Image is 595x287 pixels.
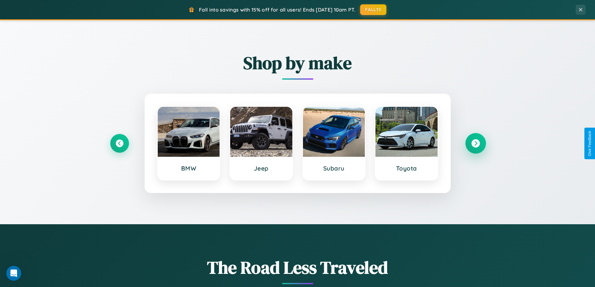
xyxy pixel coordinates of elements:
[199,7,355,13] span: Fall into savings with 15% off for all users! Ends [DATE] 10am PT.
[110,255,485,280] h1: The Road Less Traveled
[164,165,214,172] h3: BMW
[6,266,21,281] iframe: Intercom live chat
[309,165,359,172] h3: Subaru
[110,51,485,75] h2: Shop by make
[588,131,592,156] div: Give Feedback
[382,165,431,172] h3: Toyota
[360,4,386,15] button: FALL15
[236,165,286,172] h3: Jeep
